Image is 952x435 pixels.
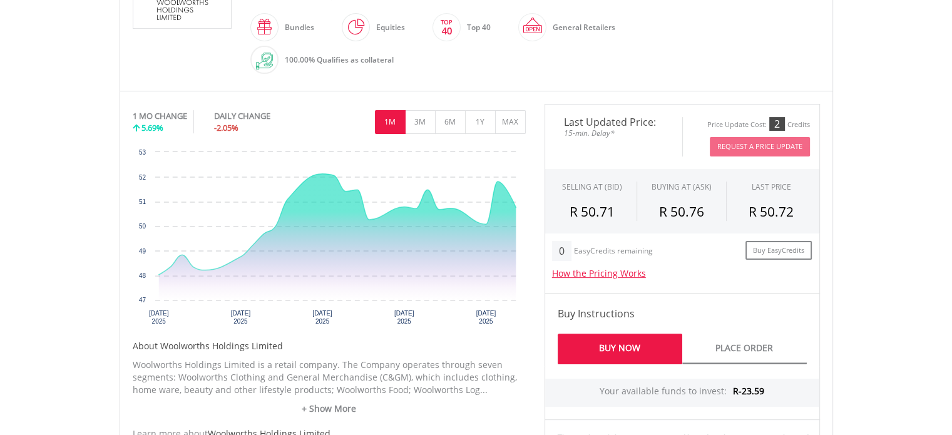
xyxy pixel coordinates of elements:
[749,203,794,220] span: R 50.72
[133,359,526,396] p: Woolworths Holdings Limited is a retail company. The Company operates through seven segments: Woo...
[574,247,653,257] div: EasyCredits remaining
[230,310,250,325] text: [DATE] 2025
[707,120,767,130] div: Price Update Cost:
[138,248,146,255] text: 49
[465,110,496,134] button: 1Y
[133,146,526,334] svg: Interactive chart
[555,127,673,139] span: 15-min. Delay*
[461,13,491,43] div: Top 40
[476,310,496,325] text: [DATE] 2025
[148,310,168,325] text: [DATE] 2025
[133,110,187,122] div: 1 MO CHANGE
[562,182,622,192] div: SELLING AT (BID)
[745,241,812,260] a: Buy EasyCredits
[558,334,682,364] a: Buy Now
[285,54,394,65] span: 100.00% Qualifies as collateral
[370,13,405,43] div: Equities
[682,334,807,364] a: Place Order
[312,310,332,325] text: [DATE] 2025
[570,203,615,220] span: R 50.71
[555,117,673,127] span: Last Updated Price:
[769,117,785,131] div: 2
[787,120,810,130] div: Credits
[495,110,526,134] button: MAX
[138,223,146,230] text: 50
[659,203,704,220] span: R 50.76
[141,122,163,133] span: 5.69%
[710,137,810,156] button: Request A Price Update
[138,272,146,279] text: 48
[552,267,646,279] a: How the Pricing Works
[138,149,146,156] text: 53
[133,402,526,415] a: + Show More
[652,182,712,192] span: BUYING AT (ASK)
[138,198,146,205] text: 51
[435,110,466,134] button: 6M
[138,297,146,304] text: 47
[214,110,312,122] div: DAILY CHANGE
[375,110,406,134] button: 1M
[279,13,314,43] div: Bundles
[405,110,436,134] button: 3M
[733,385,764,397] span: R-23.59
[133,146,526,334] div: Chart. Highcharts interactive chart.
[546,13,615,43] div: General Retailers
[133,340,526,352] h5: About Woolworths Holdings Limited
[552,241,571,261] div: 0
[256,53,273,69] img: collateral-qualifying-green.svg
[558,306,807,321] h4: Buy Instructions
[394,310,414,325] text: [DATE] 2025
[545,379,819,407] div: Your available funds to invest:
[214,122,238,133] span: -2.05%
[138,174,146,181] text: 52
[752,182,791,192] div: LAST PRICE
